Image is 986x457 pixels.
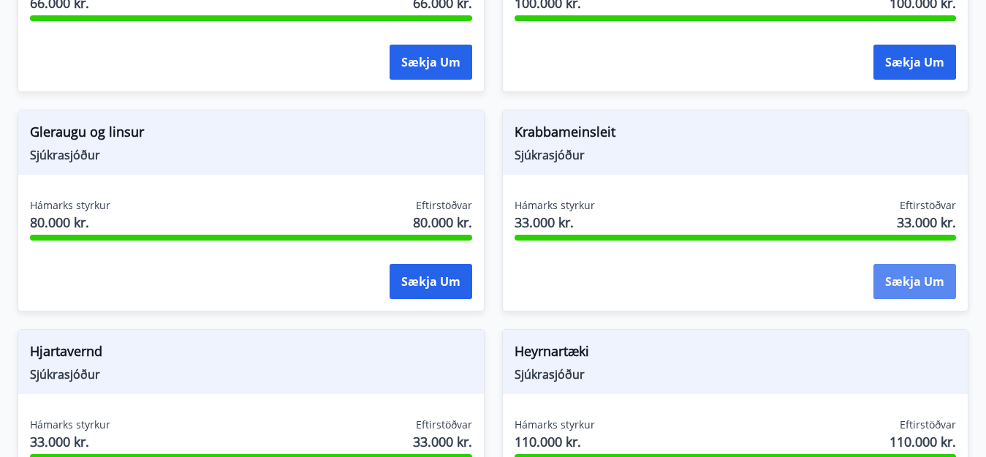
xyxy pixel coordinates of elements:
span: 33.000 kr. [897,213,956,232]
span: 33.000 kr. [413,432,472,451]
span: Sjúkrasjóður [515,147,957,163]
button: Sækja um [390,45,472,80]
span: Krabbameinsleit [515,122,957,147]
button: Sækja um [873,45,956,80]
span: Heyrnartæki [515,341,957,366]
span: Hjartavernd [30,341,472,366]
span: Hámarks styrkur [30,198,110,213]
span: 110.000 kr. [515,432,595,451]
span: Hámarks styrkur [30,418,110,432]
span: Sjúkrasjóður [30,147,472,163]
span: Eftirstöðvar [416,418,472,432]
span: Gleraugu og linsur [30,122,472,147]
span: Eftirstöðvar [416,198,472,213]
span: 80.000 kr. [413,213,472,232]
span: Sjúkrasjóður [30,366,472,382]
span: 80.000 kr. [30,213,110,232]
span: Hámarks styrkur [515,198,595,213]
button: Sækja um [390,264,472,299]
span: 110.000 kr. [890,432,956,451]
button: Sækja um [873,264,956,299]
span: Hámarks styrkur [515,418,595,432]
span: 33.000 kr. [30,432,110,451]
span: Sjúkrasjóður [515,366,957,382]
span: 33.000 kr. [515,213,595,232]
span: Eftirstöðvar [900,198,956,213]
span: Eftirstöðvar [900,418,956,432]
